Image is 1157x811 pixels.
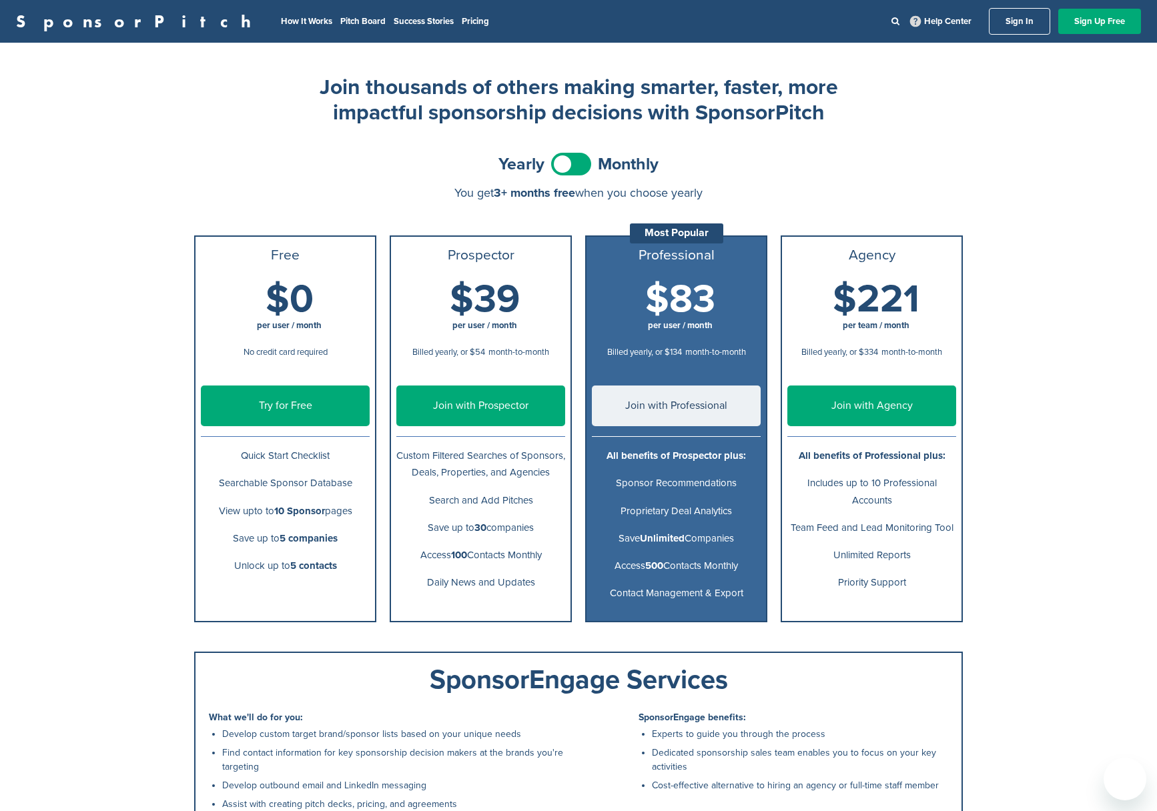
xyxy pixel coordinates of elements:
b: SponsorEngage benefits: [639,712,746,723]
p: Save Companies [592,530,761,547]
span: month-to-month [488,347,549,357]
a: Sign In [989,8,1050,35]
p: Quick Start Checklist [201,448,370,464]
b: 30 [474,522,486,534]
a: Join with Professional [592,385,761,426]
a: Success Stories [394,16,454,27]
a: Pitch Board [340,16,386,27]
span: $0 [266,276,314,323]
span: No credit card required [244,347,328,357]
p: Includes up to 10 Professional Accounts [787,475,956,508]
div: You get when you choose yearly [194,186,963,199]
p: Unlimited Reports [787,547,956,564]
span: $39 [450,276,520,323]
span: Billed yearly, or $334 [801,347,878,357]
h2: Join thousands of others making smarter, faster, more impactful sponsorship decisions with Sponso... [312,75,845,126]
a: Help Center [907,13,974,29]
li: Find contact information for key sponsorship decision makers at the brands you're targeting [222,746,572,774]
p: Custom Filtered Searches of Sponsors, Deals, Properties, and Agencies [396,448,565,481]
p: Daily News and Updates [396,574,565,591]
span: Billed yearly, or $134 [607,347,682,357]
p: Search and Add Pitches [396,492,565,509]
b: 500 [645,560,663,572]
a: Pricing [462,16,489,27]
p: Access Contacts Monthly [592,558,761,574]
p: Sponsor Recommendations [592,475,761,492]
a: Join with Agency [787,385,956,426]
a: Join with Prospector [396,385,565,426]
b: All benefits of Professional plus: [799,450,945,462]
span: Billed yearly, or $54 [412,347,485,357]
li: Assist with creating pitch decks, pricing, and agreements [222,797,572,811]
p: Team Feed and Lead Monitoring Tool [787,520,956,536]
h3: Free [201,247,370,263]
h3: Prospector [396,247,565,263]
span: per user / month [648,320,713,331]
li: Experts to guide you through the process [652,727,948,741]
p: Save up to companies [396,520,565,536]
b: 100 [451,549,467,561]
b: All benefits of Prospector plus: [607,450,746,462]
iframe: Button to launch messaging window [1104,758,1146,800]
a: Sign Up Free [1058,9,1141,34]
a: SponsorPitch [16,13,260,30]
b: What we'll do for you: [209,712,303,723]
b: 5 contacts [290,560,337,572]
p: Proprietary Deal Analytics [592,503,761,520]
li: Cost-effective alternative to hiring an agency or full-time staff member [652,778,948,792]
a: How It Works [281,16,332,27]
span: Monthly [598,156,659,173]
span: month-to-month [881,347,942,357]
p: Contact Management & Export [592,585,761,602]
span: per user / month [257,320,322,331]
b: 10 Sponsor [274,505,325,517]
div: Most Popular [630,223,723,243]
p: Save up to [201,530,370,547]
li: Dedicated sponsorship sales team enables you to focus on your key activities [652,746,948,774]
span: Yearly [498,156,544,173]
span: 3+ months free [494,185,575,200]
span: month-to-month [685,347,746,357]
a: Try for Free [201,385,370,426]
p: Unlock up to [201,558,370,574]
p: View upto to pages [201,503,370,520]
h3: Professional [592,247,761,263]
div: SponsorEngage Services [209,666,948,693]
p: Access Contacts Monthly [396,547,565,564]
p: Priority Support [787,574,956,591]
li: Develop outbound email and LinkedIn messaging [222,778,572,792]
p: Searchable Sponsor Database [201,475,370,492]
b: Unlimited [640,532,685,544]
span: $83 [645,276,715,323]
span: per team / month [843,320,909,331]
b: 5 companies [280,532,338,544]
h3: Agency [787,247,956,263]
li: Develop custom target brand/sponsor lists based on your unique needs [222,727,572,741]
span: per user / month [452,320,517,331]
span: $221 [833,276,919,323]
